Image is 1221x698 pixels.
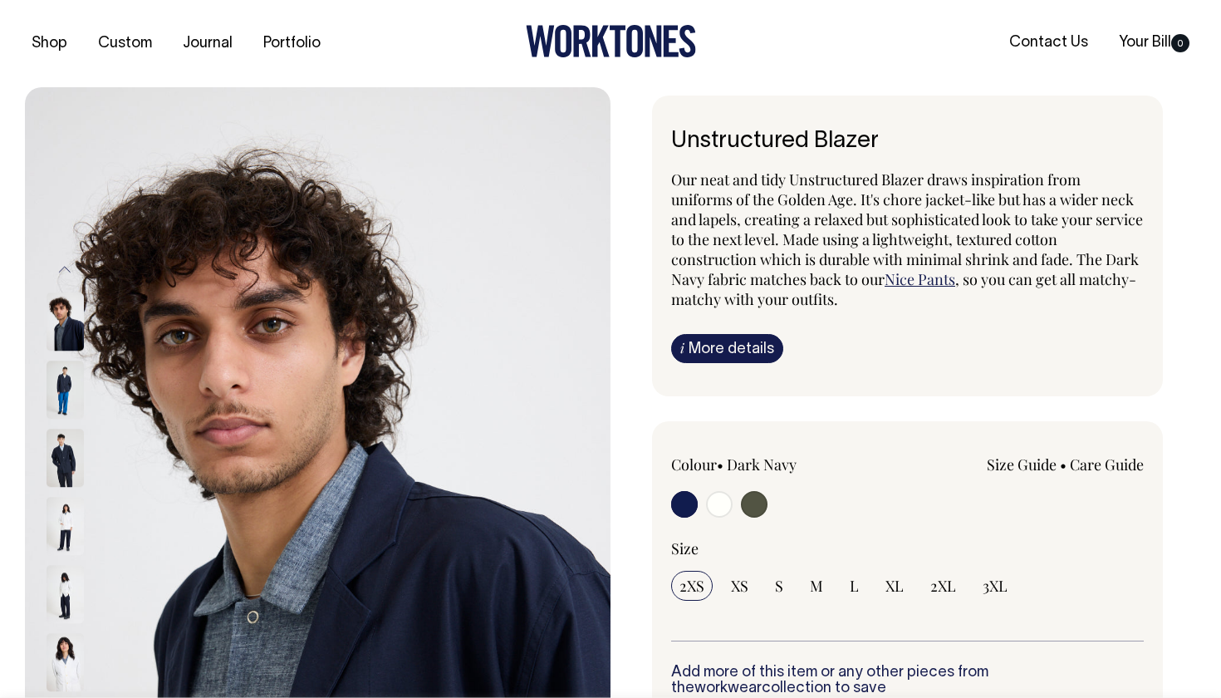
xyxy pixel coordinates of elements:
span: S [775,576,783,596]
button: Previous [52,251,77,288]
label: Dark Navy [727,455,797,474]
input: 2XL [922,571,964,601]
img: dark-navy [47,361,84,420]
span: 2XS [679,576,704,596]
span: • [1060,455,1067,474]
img: off-white [47,498,84,556]
a: iMore details [671,334,783,363]
span: • [717,455,723,474]
span: XL [885,576,904,596]
input: S [767,571,792,601]
a: Care Guide [1070,455,1144,474]
span: i [680,339,684,356]
span: , so you can get all matchy-matchy with your outfits. [671,269,1136,309]
img: dark-navy [47,430,84,488]
a: Custom [91,30,159,57]
a: Your Bill0 [1112,29,1196,57]
div: Colour [671,455,861,474]
a: Journal [176,30,239,57]
input: L [841,571,867,601]
h6: Unstructured Blazer [671,129,1144,155]
input: XS [723,571,757,601]
a: Size Guide [987,455,1057,474]
a: Portfolio [257,30,327,57]
img: off-white [47,634,84,692]
span: L [850,576,859,596]
div: Size [671,538,1144,558]
a: workwear [694,681,762,696]
img: off-white [47,566,84,624]
input: XL [877,571,912,601]
a: Nice Pants [885,269,955,289]
a: Contact Us [1003,29,1095,57]
span: 0 [1171,34,1189,52]
h6: Add more of this item or any other pieces from the collection to save [671,665,1144,698]
input: 3XL [974,571,1016,601]
span: M [810,576,823,596]
span: Our neat and tidy Unstructured Blazer draws inspiration from uniforms of the Golden Age. It's cho... [671,170,1143,289]
a: Shop [25,30,74,57]
span: 3XL [983,576,1008,596]
span: 2XL [930,576,956,596]
input: M [802,571,831,601]
input: 2XS [671,571,713,601]
img: dark-navy [47,293,84,351]
span: XS [731,576,748,596]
